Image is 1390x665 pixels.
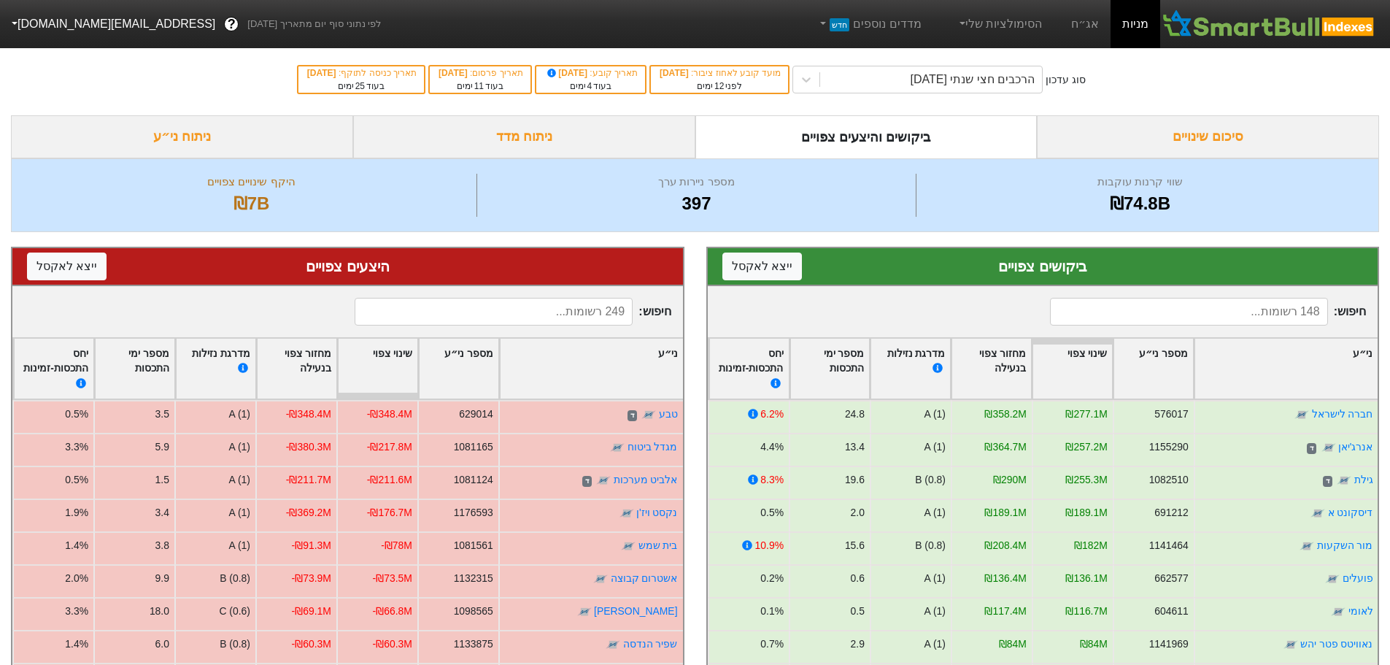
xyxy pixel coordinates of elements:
[454,472,493,488] div: 1081124
[924,604,945,619] div: A (1)
[811,9,927,39] a: מדדים נוספיםחדש
[481,191,912,217] div: 397
[229,538,250,553] div: A (1)
[65,637,88,652] div: 1.4%
[454,604,493,619] div: 1098565
[587,81,592,91] span: 4
[1354,474,1372,485] a: גילת
[454,571,493,586] div: 1132315
[619,507,634,521] img: tase link
[11,115,353,158] div: ניתוח ני״ע
[658,66,781,80] div: מועד קובע לאחוז ציבור :
[998,637,1026,652] div: ₪84M
[1342,572,1372,584] a: פועלים
[247,17,381,31] span: לפי נתוני סוף יום מתאריך [DATE]
[459,407,493,422] div: 629014
[229,439,250,455] div: A (1)
[474,81,484,91] span: 11
[924,505,945,520] div: A (1)
[951,9,1049,39] a: הסימולציות שלי
[544,80,638,93] div: בעוד ימים
[1037,115,1379,158] div: סיכום שינויים
[19,346,88,392] div: יחס התכסות-זמינות
[1310,507,1325,521] img: tase link
[993,472,1027,488] div: ₪290M
[155,571,169,586] div: 9.9
[454,505,493,520] div: 1176593
[594,605,677,617] a: [PERSON_NAME]
[437,80,523,93] div: בעוד ימים
[1160,9,1378,39] img: SmartBull
[606,638,620,653] img: tase link
[760,439,784,455] div: 4.4%
[638,539,678,551] a: בית שמש
[1327,507,1372,518] a: דיסקונט א
[1154,407,1188,422] div: 576017
[437,66,523,80] div: תאריך פרסום :
[220,637,250,652] div: B (0.8)
[911,71,1035,88] div: הרכבים חצי שנתי [DATE]
[1113,339,1193,399] div: Toggle SortBy
[984,505,1026,520] div: ₪189.1M
[1325,572,1340,587] img: tase link
[830,18,849,31] span: חדש
[355,298,671,326] span: חיפוש :
[1311,408,1372,420] a: חברה לישראל
[1148,439,1188,455] div: 1155290
[760,571,784,586] div: 0.2%
[790,339,870,399] div: Toggle SortBy
[373,637,412,652] div: -₪60.3M
[1065,407,1107,422] div: ₪277.1M
[1294,408,1309,423] img: tase link
[754,538,783,553] div: 10.9%
[984,407,1026,422] div: ₪358.2M
[984,604,1026,619] div: ₪117.4M
[628,410,637,422] span: ד
[984,439,1026,455] div: ₪364.7M
[1148,538,1188,553] div: 1141464
[65,538,88,553] div: 1.4%
[1074,538,1108,553] div: ₪182M
[155,407,169,422] div: 3.5
[367,505,412,520] div: -₪176.7M
[850,637,864,652] div: 2.9
[714,346,784,392] div: יחס התכסות-זמינות
[611,572,678,584] a: אשטרום קבוצה
[596,474,611,488] img: tase link
[65,604,88,619] div: 3.3%
[659,408,678,420] a: טבע
[257,339,336,399] div: Toggle SortBy
[924,439,945,455] div: A (1)
[367,472,412,488] div: -₪211.6M
[229,472,250,488] div: A (1)
[306,66,417,80] div: תאריך כניסה לתוקף :
[915,472,946,488] div: B (0.8)
[155,637,169,652] div: 6.0
[229,407,250,422] div: A (1)
[621,539,636,554] img: tase link
[65,505,88,520] div: 1.9%
[722,253,802,280] button: ייצא לאקסל
[760,505,784,520] div: 0.5%
[155,439,169,455] div: 5.9
[1065,505,1107,520] div: ₪189.1M
[1065,604,1107,619] div: ₪116.7M
[286,505,331,520] div: -₪369.2M
[30,174,473,191] div: היקף שינויים צפויים
[292,637,331,652] div: -₪60.3M
[228,15,236,34] span: ?
[577,605,592,620] img: tase link
[760,472,784,488] div: 8.3%
[500,339,683,399] div: Toggle SortBy
[1050,298,1328,326] input: 148 רשומות...
[544,66,638,80] div: תאריך קובע :
[220,571,250,586] div: B (0.8)
[338,339,417,399] div: Toggle SortBy
[593,572,608,587] img: tase link
[760,604,784,619] div: 0.1%
[984,538,1026,553] div: ₪208.4M
[1321,441,1335,455] img: tase link
[65,407,88,422] div: 0.5%
[155,472,169,488] div: 1.5
[353,115,695,158] div: ניתוח מדד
